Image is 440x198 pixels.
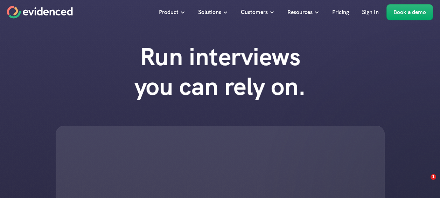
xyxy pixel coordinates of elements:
h1: Run interviews you can rely on. [120,42,320,101]
p: Sign In [362,8,379,17]
a: Book a demo [386,4,433,20]
p: Customers [241,8,268,17]
a: Sign In [357,4,384,20]
p: Product [159,8,179,17]
p: Resources [287,8,313,17]
a: Pricing [327,4,354,20]
a: Home [7,6,73,19]
p: Book a demo [393,8,426,17]
iframe: Intercom live chat [416,174,433,191]
span: 1 [431,174,436,180]
p: Solutions [198,8,221,17]
p: Pricing [332,8,349,17]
